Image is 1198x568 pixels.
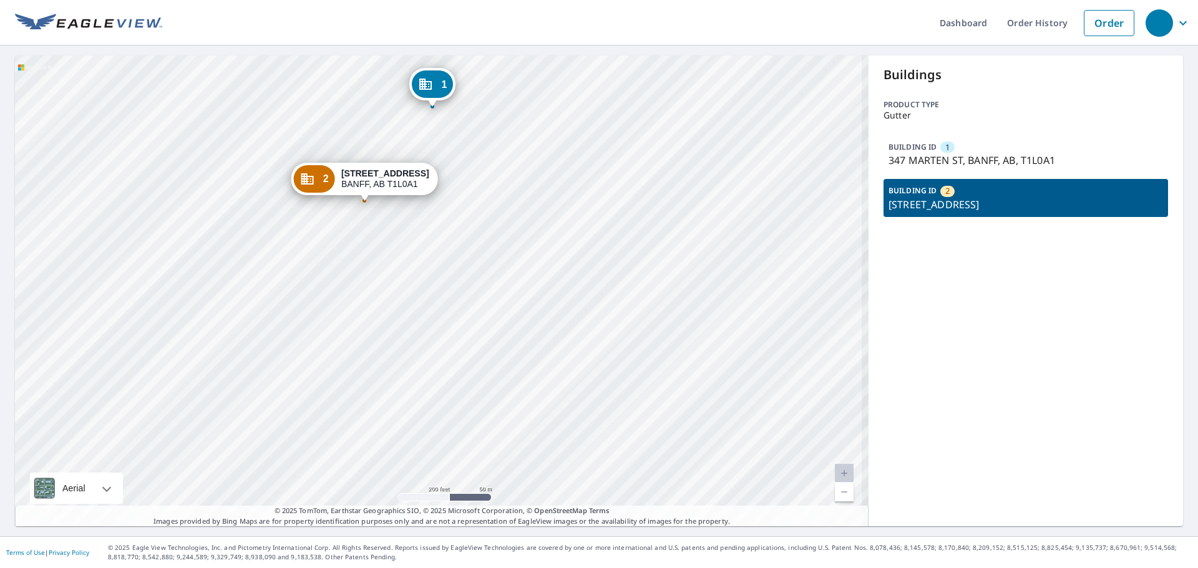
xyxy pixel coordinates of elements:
[835,464,854,483] a: Current Level 18.676592976186726, Zoom In Disabled
[341,168,429,190] div: BANFF, AB T1L0A1
[59,473,89,504] div: Aerial
[889,197,1163,212] p: [STREET_ADDRESS]
[15,506,869,526] p: Images provided by Bing Maps are for property identification purposes only and are not a represen...
[30,473,123,504] div: Aerial
[1084,10,1134,36] a: Order
[945,185,950,197] span: 2
[889,142,937,152] p: BUILDING ID
[6,548,45,557] a: Terms of Use
[884,65,1168,84] p: Buildings
[341,168,429,178] strong: [STREET_ADDRESS]
[49,548,89,557] a: Privacy Policy
[884,99,1168,110] p: Product type
[275,506,610,516] span: © 2025 TomTom, Earthstar Geographics SIO, © 2025 Microsoft Corporation, ©
[589,506,610,515] a: Terms
[945,142,950,153] span: 1
[323,174,329,183] span: 2
[409,68,455,107] div: Dropped pin, building 1, Commercial property, 347 MARTEN ST BANFF, AB T1L0A1
[884,110,1168,120] p: Gutter
[835,483,854,501] a: Current Level 18.676592976186726, Zoom Out
[6,549,89,556] p: |
[108,543,1192,562] p: © 2025 Eagle View Technologies, Inc. and Pictometry International Corp. All Rights Reserved. Repo...
[889,153,1163,168] p: 347 MARTEN ST, BANFF, AB, T1L0A1
[441,80,447,89] span: 1
[534,506,587,515] a: OpenStreetMap
[291,163,438,201] div: Dropped pin, building 2, Commercial property, 345 MARTEN ST BANFF, AB T1L0A1
[15,14,162,32] img: EV Logo
[889,185,937,196] p: BUILDING ID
